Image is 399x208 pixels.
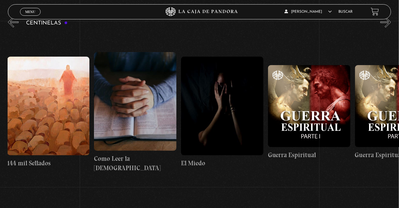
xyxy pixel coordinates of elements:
button: Previous [8,17,18,28]
h4: Guerra Espiritual [268,150,350,160]
a: El Miedo [181,32,263,193]
span: Menu [25,10,35,14]
a: View your shopping cart [371,8,379,16]
a: 144 mil Sellados [7,32,90,193]
a: Como Leer la [DEMOGRAPHIC_DATA] [94,32,176,193]
h4: El Miedo [181,158,263,168]
a: Buscar [338,10,353,14]
h4: Como Leer la [DEMOGRAPHIC_DATA] [94,154,176,173]
span: Cerrar [23,15,38,19]
h3: Centinelas [26,20,68,26]
button: Next [381,17,391,28]
span: [PERSON_NAME] [285,10,332,14]
h4: 144 mil Sellados [7,158,90,168]
a: Guerra Espiritual [268,32,350,193]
